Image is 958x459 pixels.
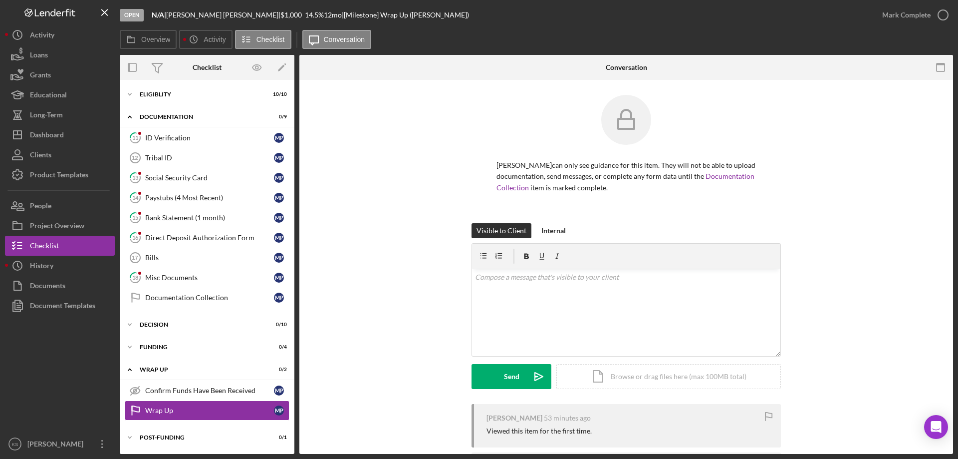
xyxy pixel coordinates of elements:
button: Activity [5,25,115,45]
label: Activity [204,35,226,43]
button: Checklist [5,236,115,256]
div: Social Security Card [145,174,274,182]
a: 12Tribal IDMP [125,148,289,168]
a: Documentation CollectionMP [125,288,289,308]
text: KS [12,442,18,447]
button: Educational [5,85,115,105]
div: M P [274,173,284,183]
div: Loans [30,45,48,67]
div: Grants [30,65,51,87]
div: [PERSON_NAME] [PERSON_NAME] | [166,11,280,19]
div: M P [274,213,284,223]
div: M P [274,273,284,283]
div: Visible to Client [477,223,526,238]
div: [PERSON_NAME] [25,434,90,457]
div: 10 / 10 [269,91,287,97]
label: Checklist [256,35,285,43]
div: Viewed this item for the first time. [486,427,592,435]
div: Tribal ID [145,154,274,162]
div: M P [274,133,284,143]
div: Educational [30,85,67,107]
div: Confirm Funds Have Been Received [145,387,274,395]
button: Product Templates [5,165,115,185]
label: Conversation [324,35,365,43]
div: Activity [30,25,54,47]
div: | [152,11,166,19]
div: Checklist [30,236,59,258]
a: 16Direct Deposit Authorization FormMP [125,228,289,248]
div: M P [274,293,284,303]
a: 11ID VerificationMP [125,128,289,148]
button: Project Overview [5,216,115,236]
div: People [30,196,51,218]
div: [PERSON_NAME] [486,414,542,422]
button: Loans [5,45,115,65]
div: Misc Documents [145,274,274,282]
div: Paystubs (4 Most Recent) [145,194,274,202]
div: Bills [145,254,274,262]
span: $1,000 [280,10,302,19]
div: Funding [140,344,262,350]
div: Eligiblity [140,91,262,97]
div: ID Verification [145,134,274,142]
div: Bank Statement (1 month) [145,214,274,222]
div: M P [274,153,284,163]
button: Documents [5,276,115,296]
a: Dashboard [5,125,115,145]
div: Document Templates [30,296,95,318]
tspan: 13 [132,174,138,181]
div: Open [120,9,144,21]
a: 13Social Security CardMP [125,168,289,188]
button: KS[PERSON_NAME] [5,434,115,454]
div: Long-Term [30,105,63,127]
div: 0 / 10 [269,322,287,328]
div: Internal [541,223,566,238]
tspan: 17 [132,255,138,261]
div: Wrap Up [145,407,274,415]
div: M P [274,193,284,203]
button: History [5,256,115,276]
div: 0 / 9 [269,114,287,120]
div: History [30,256,53,278]
div: M P [274,233,284,243]
button: People [5,196,115,216]
div: Wrap up [140,367,262,373]
button: Conversation [302,30,372,49]
div: Post-Funding [140,435,262,441]
a: Clients [5,145,115,165]
button: Long-Term [5,105,115,125]
div: 12 mo [324,11,342,19]
div: Mark Complete [882,5,931,25]
button: Document Templates [5,296,115,316]
div: Send [504,364,519,389]
div: M P [274,386,284,396]
div: Project Overview [30,216,84,238]
button: Send [472,364,551,389]
div: Product Templates [30,165,88,187]
a: 15Bank Statement (1 month)MP [125,208,289,228]
a: Wrap UpMP [125,401,289,421]
p: [PERSON_NAME] can only see guidance for this item. They will not be able to upload documentation,... [496,160,756,193]
button: Checklist [235,30,291,49]
div: 0 / 2 [269,367,287,373]
div: Open Intercom Messenger [924,415,948,439]
button: Grants [5,65,115,85]
button: Overview [120,30,177,49]
time: 2025-09-08 15:41 [544,414,591,422]
tspan: 15 [132,214,138,221]
a: Confirm Funds Have Been ReceivedMP [125,381,289,401]
div: Decision [140,322,262,328]
div: Documents [30,276,65,298]
button: Internal [536,223,571,238]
